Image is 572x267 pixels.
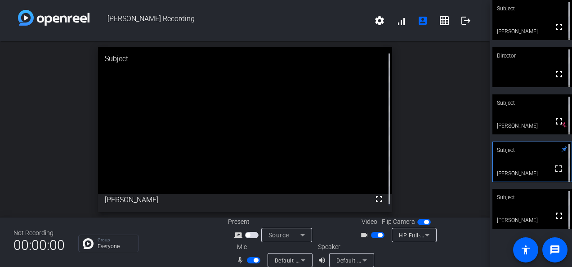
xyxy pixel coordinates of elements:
mat-icon: message [550,245,560,255]
mat-icon: fullscreen [554,22,564,32]
mat-icon: fullscreen [554,69,564,80]
div: Speaker [318,242,372,252]
mat-icon: settings [374,15,385,26]
mat-icon: volume_up [318,255,329,266]
span: Default - Microphone Array (Intel® Smart Sound Technology (Intel® SST)) [275,257,468,264]
mat-icon: accessibility [520,245,531,255]
mat-icon: fullscreen [553,163,564,174]
mat-icon: fullscreen [554,210,564,221]
div: Subject [492,189,572,206]
div: Mic [228,242,318,252]
div: Subject [98,47,392,71]
img: Chat Icon [83,238,94,249]
span: Video [362,217,377,227]
span: Flip Camera [382,217,415,227]
mat-icon: account_box [417,15,428,26]
div: Not Recording [13,228,65,238]
mat-icon: mic_none [236,255,247,266]
img: white-gradient.svg [18,10,89,26]
mat-icon: grid_on [439,15,450,26]
div: Director [492,47,572,64]
p: Group [98,238,134,242]
mat-icon: logout [460,15,471,26]
mat-icon: fullscreen [554,116,564,127]
mat-icon: videocam_outline [360,230,371,240]
span: Default - Speakers (Realtek(R) Audio) [336,257,433,264]
mat-icon: fullscreen [374,194,384,205]
span: HP Full-HD Camera (04f2:b671) [399,231,483,239]
span: [PERSON_NAME] Recording [89,10,369,31]
span: 00:00:00 [13,234,65,256]
span: Source [268,231,289,239]
div: Present [228,217,318,227]
p: Everyone [98,244,134,249]
div: Subject [492,142,572,159]
button: signal_cellular_alt [390,10,412,31]
mat-icon: screen_share_outline [234,230,245,240]
div: Subject [492,94,572,111]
